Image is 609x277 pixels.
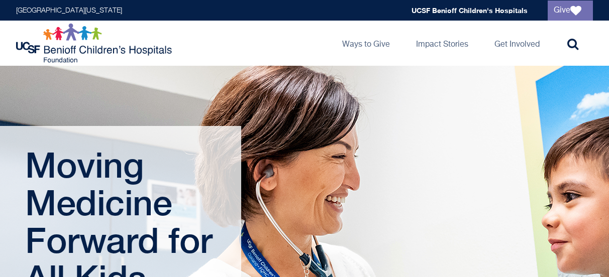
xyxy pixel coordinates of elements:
[548,1,593,21] a: Give
[408,21,476,66] a: Impact Stories
[16,7,122,14] a: [GEOGRAPHIC_DATA][US_STATE]
[412,6,528,15] a: UCSF Benioff Children's Hospitals
[486,21,548,66] a: Get Involved
[16,23,174,63] img: Logo for UCSF Benioff Children's Hospitals Foundation
[334,21,398,66] a: Ways to Give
